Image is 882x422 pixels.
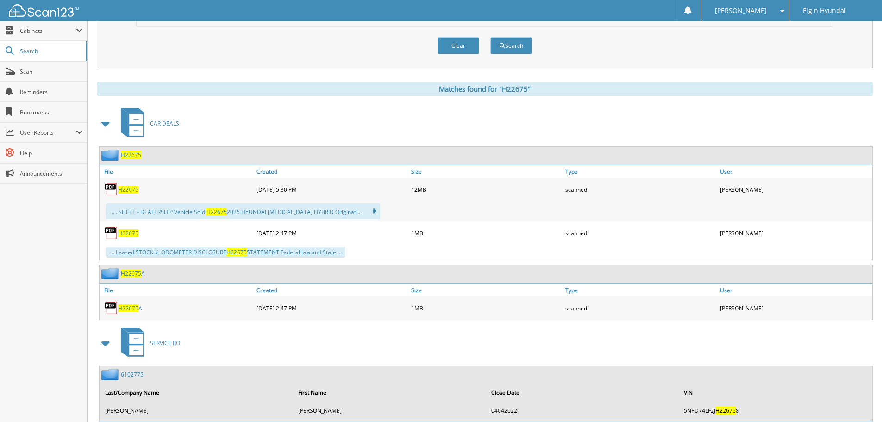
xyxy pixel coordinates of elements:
div: [PERSON_NAME] [718,224,872,242]
span: H22675 [715,407,736,415]
a: CAR DEALS [115,105,179,142]
a: Size [409,165,563,178]
span: Scan [20,68,82,76]
a: 6102775 [121,371,144,378]
span: Cabinets [20,27,76,35]
span: H22675 [121,270,141,277]
div: [PERSON_NAME] [718,180,872,199]
div: scanned [563,299,718,317]
div: ..... SHEET - DEALERSHIP Vehicle Sold: 2025 HYUNDAI [MEDICAL_DATA] HYBRID Originati... [106,203,380,219]
img: PDF.png [104,226,118,240]
a: H22675A [121,270,145,277]
th: Last/Company Name [100,383,293,402]
a: Size [409,284,563,296]
div: scanned [563,224,718,242]
a: H22675A [118,304,142,312]
th: VIN [679,383,871,402]
div: ... Leased STOCK #: ODOMETER DISCLOSURE STATEMENT Federal law and State ... [106,247,345,258]
div: scanned [563,180,718,199]
a: Type [563,284,718,296]
span: [PERSON_NAME] [715,8,767,13]
a: Created [254,284,409,296]
span: CAR DEALS [150,120,179,127]
a: Created [254,165,409,178]
th: First Name [294,383,486,402]
td: 5NPD74LF2J 8 [679,403,871,418]
div: [PERSON_NAME] [718,299,872,317]
a: SERVICE RO [115,325,180,361]
img: PDF.png [104,301,118,315]
span: Help [20,149,82,157]
div: 1MB [409,224,563,242]
span: Bookmarks [20,108,82,116]
img: folder2.png [101,369,121,380]
a: H22675 [121,151,141,159]
span: Reminders [20,88,82,96]
div: Matches found for "H22675" [97,82,873,96]
td: 04042022 [487,403,679,418]
a: File [100,165,254,178]
div: 1MB [409,299,563,317]
div: [DATE] 2:47 PM [254,224,409,242]
td: [PERSON_NAME] [294,403,486,418]
a: H22675 [118,186,138,194]
span: Search [20,47,81,55]
img: scan123-logo-white.svg [9,4,79,17]
button: Clear [438,37,479,54]
div: [DATE] 2:47 PM [254,299,409,317]
div: 12MB [409,180,563,199]
a: H22675 [118,229,138,237]
iframe: Chat Widget [836,378,882,422]
div: [DATE] 5:30 PM [254,180,409,199]
a: Type [563,165,718,178]
img: PDF.png [104,183,118,196]
a: File [100,284,254,296]
a: User [718,284,872,296]
span: H22675 [226,248,247,256]
span: User Reports [20,129,76,137]
button: Search [490,37,532,54]
span: H22675 [206,208,227,216]
a: User [718,165,872,178]
img: folder2.png [101,268,121,279]
span: Elgin Hyundai [803,8,846,13]
td: [PERSON_NAME] [100,403,293,418]
span: H22675 [118,304,138,312]
span: Announcements [20,170,82,177]
span: SERVICE RO [150,339,180,347]
img: folder2.png [101,149,121,161]
th: Close Date [487,383,679,402]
